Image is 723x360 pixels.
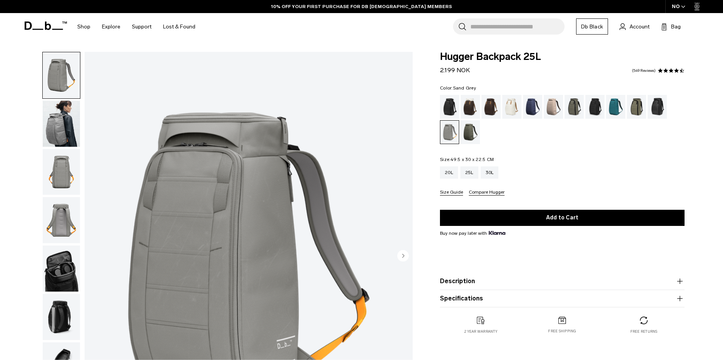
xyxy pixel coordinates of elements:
a: Shop [77,13,90,40]
a: Explore [102,13,120,40]
a: Reflective Black [648,95,667,119]
button: Description [440,277,685,286]
button: Hugger Backpack 25L Sand Grey [42,100,80,147]
button: Compare Hugger [469,190,505,196]
p: Free returns [630,329,658,334]
button: Add to Cart [440,210,685,226]
span: Account [630,23,650,31]
a: Fogbow Beige [544,95,563,119]
img: Hugger Backpack 25L Sand Grey [43,246,80,292]
a: 10% OFF YOUR FIRST PURCHASE FOR DB [DEMOGRAPHIC_DATA] MEMBERS [271,3,452,10]
button: Specifications [440,294,685,303]
img: Hugger Backpack 25L Sand Grey [43,149,80,195]
a: Mash Green [627,95,646,119]
span: Hugger Backpack 25L [440,52,685,62]
a: Espresso [481,95,501,119]
button: Hugger Backpack 25L Sand Grey [42,245,80,292]
a: Account [620,22,650,31]
a: Lost & Found [163,13,195,40]
span: 2.199 NOK [440,66,470,74]
a: Charcoal Grey [585,95,605,119]
a: Sand Grey [440,120,459,144]
a: 25L [460,166,478,179]
button: Bag [661,22,681,31]
a: Midnight Teal [606,95,625,119]
button: Hugger Backpack 25L Sand Grey [42,294,80,340]
img: Hugger Backpack 25L Sand Grey [43,52,80,98]
legend: Size: [440,157,494,162]
p: Free shipping [548,328,576,334]
a: Oatmilk [502,95,521,119]
a: Blue Hour [523,95,542,119]
a: 549 reviews [632,69,656,73]
p: 2 year warranty [464,329,497,334]
a: Black Out [440,95,459,119]
button: Hugger Backpack 25L Sand Grey [42,197,80,244]
span: Buy now pay later with [440,230,505,237]
a: Db Black [576,18,608,35]
a: Forest Green [565,95,584,119]
nav: Main Navigation [72,13,201,40]
a: Moss Green [461,120,480,144]
a: Support [132,13,152,40]
span: Bag [671,23,681,31]
img: Hugger Backpack 25L Sand Grey [43,197,80,243]
a: 20L [440,166,458,179]
button: Next slide [397,250,409,263]
span: Sand Grey [453,85,476,91]
a: 30L [481,166,499,179]
img: {"height" => 20, "alt" => "Klarna"} [489,231,505,235]
legend: Color: [440,86,476,90]
a: Cappuccino [461,95,480,119]
button: Hugger Backpack 25L Sand Grey [42,52,80,99]
img: Hugger Backpack 25L Sand Grey [43,294,80,340]
button: Size Guide [440,190,463,196]
img: Hugger Backpack 25L Sand Grey [43,101,80,147]
span: 49.5 x 30 x 22.5 CM [450,157,494,162]
button: Hugger Backpack 25L Sand Grey [42,149,80,196]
